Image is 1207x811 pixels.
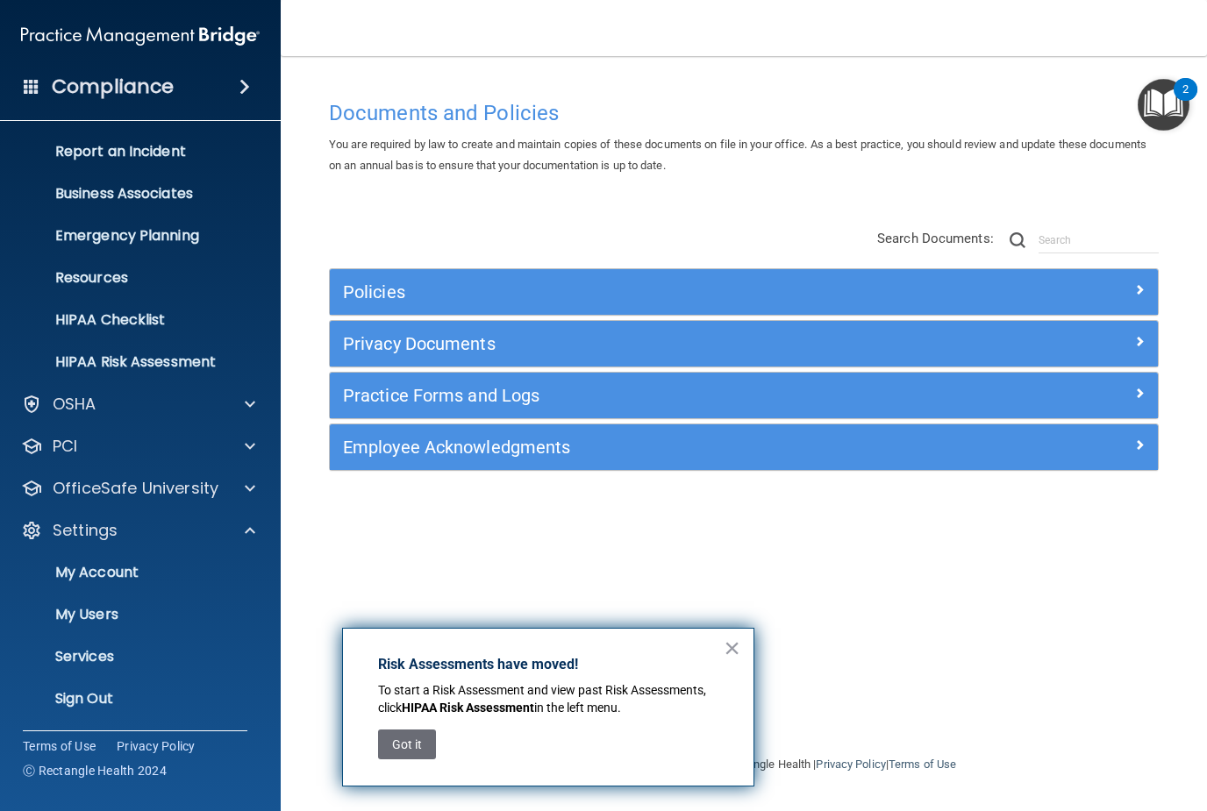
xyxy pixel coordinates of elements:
span: in the left menu. [534,701,621,715]
p: OSHA [53,394,96,415]
a: Privacy Policy [117,737,196,755]
p: Report an Incident [11,143,251,160]
p: PCI [53,436,77,457]
p: Emergency Planning [11,227,251,245]
p: Services [11,648,251,665]
h4: Documents and Policies [329,102,1159,124]
p: Settings [53,520,118,541]
p: HIPAA Risk Assessment [11,353,251,371]
button: Close [724,634,740,662]
span: Ⓒ Rectangle Health 2024 [23,762,167,779]
strong: HIPAA Risk Assessment [402,701,534,715]
p: Sign Out [11,690,251,708]
button: Open Resource Center, 2 new notifications [1138,79,1189,131]
h5: Practice Forms and Logs [343,386,938,405]
p: My Account [11,564,251,581]
img: PMB logo [21,18,260,53]
p: Business Associates [11,185,251,203]
button: Got it [378,729,436,759]
p: OfficeSafe University [53,478,218,499]
p: My Users [11,606,251,623]
span: To start a Risk Assessment and view past Risk Assessments, click [378,683,709,715]
h5: Privacy Documents [343,334,938,353]
p: HIPAA Checklist [11,311,251,329]
span: Search Documents: [877,231,994,246]
a: Privacy Policy [816,758,885,771]
a: Terms of Use [889,758,956,771]
h4: Compliance [52,75,174,99]
p: Resources [11,269,251,287]
h5: Employee Acknowledgments [343,438,938,457]
h5: Policies [343,282,938,302]
a: Terms of Use [23,737,96,755]
span: You are required by law to create and maintain copies of these documents on file in your office. ... [329,138,1146,172]
img: ic-search.3b580494.png [1010,232,1025,248]
div: 2 [1182,89,1189,112]
input: Search [1039,227,1159,253]
strong: Risk Assessments have moved! [378,656,578,672]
